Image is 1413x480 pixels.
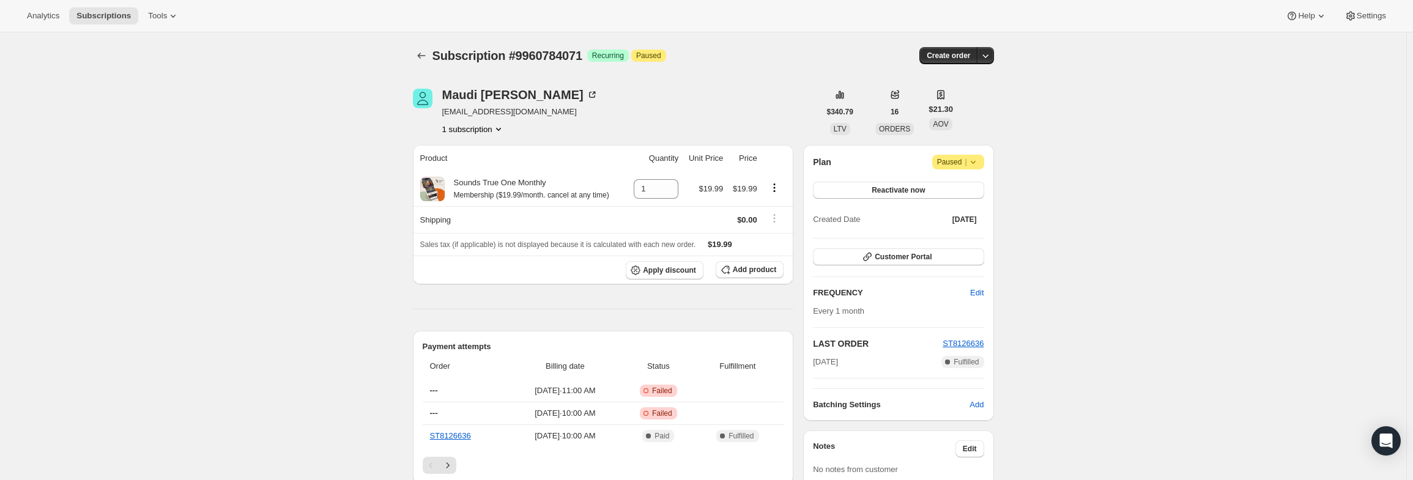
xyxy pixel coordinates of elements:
[813,213,860,226] span: Created Date
[945,211,984,228] button: [DATE]
[716,261,784,278] button: Add product
[423,353,509,380] th: Order
[954,357,979,367] span: Fulfilled
[813,156,831,168] h2: Plan
[955,440,984,457] button: Edit
[729,431,754,441] span: Fulfilled
[442,106,598,118] span: [EMAIL_ADDRESS][DOMAIN_NAME]
[970,287,984,299] span: Edit
[69,7,138,24] button: Subscriptions
[430,431,471,440] a: ST8126636
[413,206,627,233] th: Shipping
[708,240,732,249] span: $19.99
[643,265,696,275] span: Apply discount
[513,385,618,397] span: [DATE] · 11:00 AM
[655,431,669,441] span: Paid
[737,215,757,224] span: $0.00
[420,240,696,249] span: Sales tax (if applicable) is not displayed because it is calculated with each new order.
[765,181,784,194] button: Product actions
[834,125,847,133] span: LTV
[652,408,672,418] span: Failed
[927,51,970,61] span: Create order
[1298,11,1315,21] span: Help
[430,386,438,395] span: ---
[879,125,910,133] span: ORDERS
[820,103,861,120] button: $340.79
[813,287,970,299] h2: FREQUENCY
[442,123,505,135] button: Product actions
[937,156,979,168] span: Paused
[420,177,445,201] img: product img
[1371,426,1401,456] div: Open Intercom Messenger
[765,212,784,225] button: Shipping actions
[141,7,187,24] button: Tools
[962,395,991,415] button: Add
[423,341,784,353] h2: Payment attempts
[626,145,682,172] th: Quantity
[952,215,977,224] span: [DATE]
[430,408,438,418] span: ---
[625,360,691,372] span: Status
[813,465,898,474] span: No notes from customer
[963,444,977,454] span: Edit
[636,51,661,61] span: Paused
[813,338,943,350] h2: LAST ORDER
[813,182,984,199] button: Reactivate now
[513,407,618,419] span: [DATE] · 10:00 AM
[827,107,853,117] span: $340.79
[413,145,627,172] th: Product
[727,145,760,172] th: Price
[872,185,925,195] span: Reactivate now
[699,184,724,193] span: $19.99
[883,103,906,120] button: 16
[148,11,167,21] span: Tools
[970,399,984,411] span: Add
[454,191,609,199] small: Membership ($19.99/month. cancel at any time)
[652,386,672,396] span: Failed
[445,177,609,201] div: Sounds True One Monthly
[682,145,727,172] th: Unit Price
[626,261,703,279] button: Apply discount
[965,157,966,167] span: |
[813,306,864,316] span: Every 1 month
[513,360,618,372] span: Billing date
[943,338,984,350] button: ST8126636
[875,252,932,262] span: Customer Portal
[943,339,984,348] a: ST8126636
[919,47,977,64] button: Create order
[20,7,67,24] button: Analytics
[813,356,838,368] span: [DATE]
[733,184,757,193] span: $19.99
[76,11,131,21] span: Subscriptions
[1337,7,1393,24] button: Settings
[933,120,948,128] span: AOV
[699,360,777,372] span: Fulfillment
[1357,11,1386,21] span: Settings
[963,283,991,303] button: Edit
[813,440,955,457] h3: Notes
[813,399,970,411] h6: Batching Settings
[891,107,899,117] span: 16
[439,457,456,474] button: Next
[733,265,776,275] span: Add product
[413,89,432,108] span: Maudi Mulder
[592,51,624,61] span: Recurring
[27,11,59,21] span: Analytics
[423,457,784,474] nav: Pagination
[432,49,582,62] span: Subscription #9960784071
[513,430,618,442] span: [DATE] · 10:00 AM
[929,103,953,116] span: $21.30
[442,89,598,101] div: Maudi [PERSON_NAME]
[1278,7,1334,24] button: Help
[813,248,984,265] button: Customer Portal
[413,47,430,64] button: Subscriptions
